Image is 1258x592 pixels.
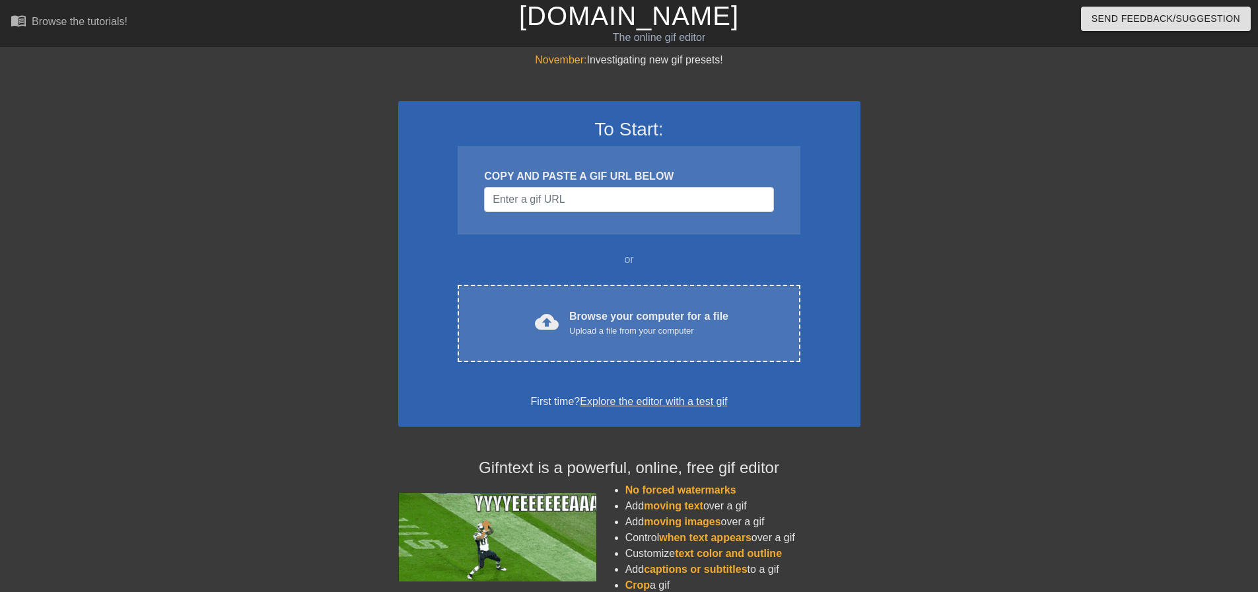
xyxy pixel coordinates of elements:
span: when text appears [659,532,751,543]
div: First time? [415,394,843,410]
div: or [433,252,826,268]
li: Add over a gif [625,514,860,530]
li: Customize [625,546,860,562]
a: Browse the tutorials! [11,13,127,33]
li: Add to a gif [625,562,860,577]
span: moving images [644,516,720,527]
h4: Gifntext is a powerful, online, free gif editor [398,459,860,478]
span: Crop [625,579,650,591]
button: Send Feedback/Suggestion [1081,7,1251,31]
div: Browse the tutorials! [32,16,127,27]
h3: To Start: [415,118,843,141]
a: Explore the editor with a test gif [580,396,727,407]
span: November: [535,54,586,65]
li: Control over a gif [625,530,860,546]
a: [DOMAIN_NAME] [519,1,739,30]
span: captions or subtitles [644,564,747,575]
span: moving text [644,500,703,511]
div: COPY AND PASTE A GIF URL BELOW [484,168,773,184]
img: football_small.gif [398,493,596,581]
div: The online gif editor [426,30,892,46]
span: text color and outline [675,548,782,559]
span: Send Feedback/Suggestion [1092,11,1240,27]
span: menu_book [11,13,26,28]
div: Browse your computer for a file [569,309,728,338]
input: Username [484,187,773,212]
div: Investigating new gif presets! [398,52,860,68]
span: cloud_upload [535,310,559,334]
span: No forced watermarks [625,484,736,496]
div: Upload a file from your computer [569,324,728,338]
li: Add over a gif [625,498,860,514]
